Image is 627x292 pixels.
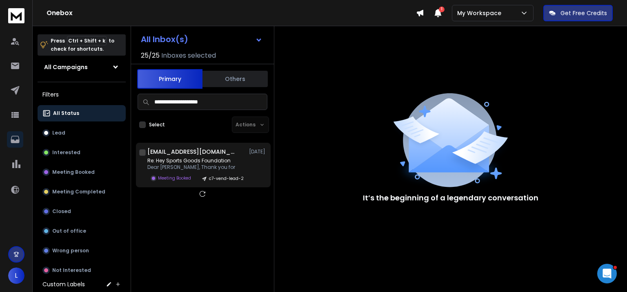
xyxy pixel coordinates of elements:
[52,130,65,136] p: Lead
[209,175,244,182] p: c7-vend-lead-2
[38,184,126,200] button: Meeting Completed
[8,8,24,23] img: logo
[52,247,89,254] p: Wrong person
[47,8,416,18] h1: Onebox
[161,51,216,61] h3: Inboxes selected
[38,262,126,279] button: Not Interested
[560,9,607,17] p: Get Free Credits
[52,267,91,274] p: Not Interested
[38,164,126,180] button: Meeting Booked
[137,69,202,89] button: Primary
[44,63,88,71] h1: All Campaigns
[38,144,126,161] button: Interested
[597,264,617,283] iframe: Intercom live chat
[51,37,114,53] p: Press to check for shortcuts.
[457,9,505,17] p: My Workspace
[8,267,24,284] button: L
[38,59,126,75] button: All Campaigns
[149,121,165,128] label: Select
[52,149,80,156] p: Interested
[141,35,188,43] h1: All Inbox(s)
[543,5,613,21] button: Get Free Credits
[52,208,71,215] p: Closed
[439,7,445,12] span: 1
[147,157,245,164] p: Re: Hey Sports Goods Foundation
[52,189,105,195] p: Meeting Completed
[52,228,86,234] p: Out of office
[38,223,126,239] button: Out of office
[38,203,126,220] button: Closed
[38,125,126,141] button: Lead
[38,243,126,259] button: Wrong person
[53,110,79,117] p: All Status
[42,280,85,288] h3: Custom Labels
[52,169,95,175] p: Meeting Booked
[158,175,191,181] p: Meeting Booked
[141,51,160,61] span: 25 / 25
[363,192,538,204] p: It’s the beginning of a legendary conversation
[38,105,126,121] button: All Status
[147,148,237,156] h1: [EMAIL_ADDRESS][DOMAIN_NAME]
[249,148,267,155] p: [DATE]
[67,36,107,45] span: Ctrl + Shift + k
[38,89,126,100] h3: Filters
[134,31,269,47] button: All Inbox(s)
[202,70,268,88] button: Others
[147,164,245,171] p: Dear [PERSON_NAME], Thank you for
